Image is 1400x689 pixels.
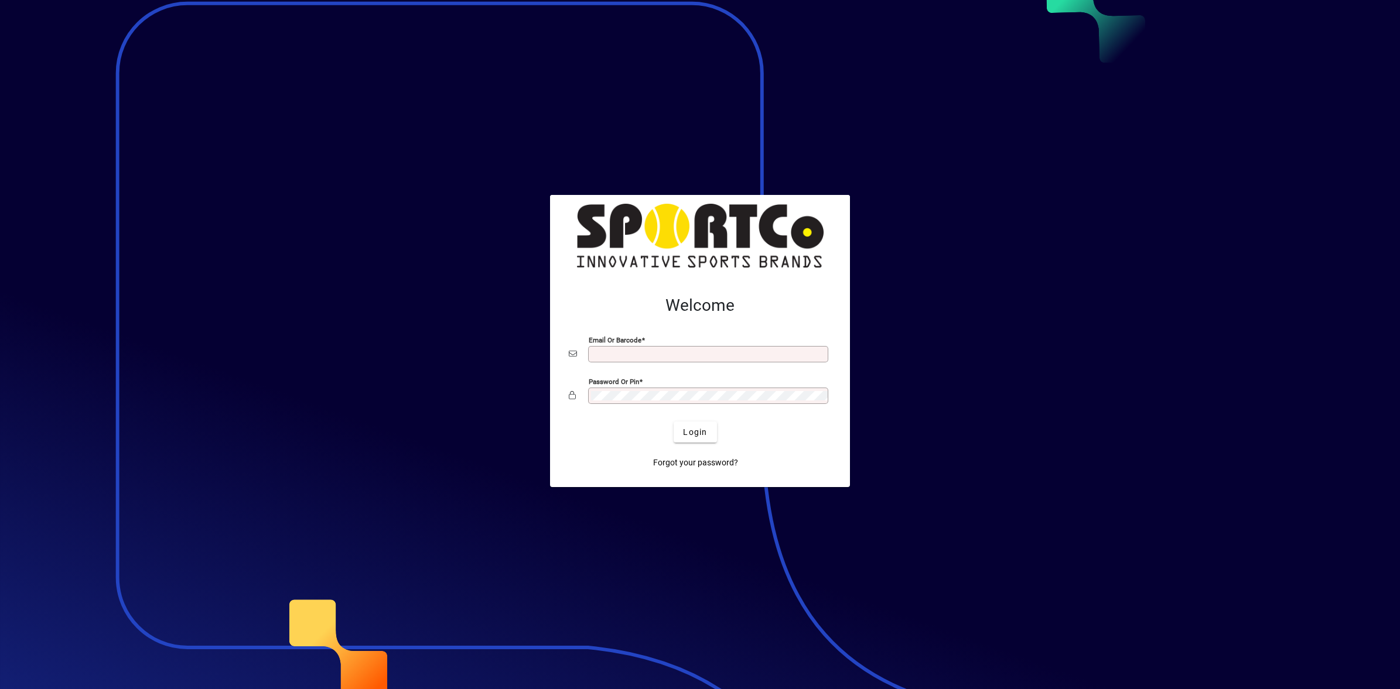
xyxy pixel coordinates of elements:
mat-label: Password or Pin [589,378,639,386]
span: Forgot your password? [653,457,738,469]
a: Forgot your password? [648,452,743,473]
mat-label: Email or Barcode [589,336,641,344]
h2: Welcome [569,296,831,316]
span: Login [683,426,707,438]
button: Login [674,421,716,443]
